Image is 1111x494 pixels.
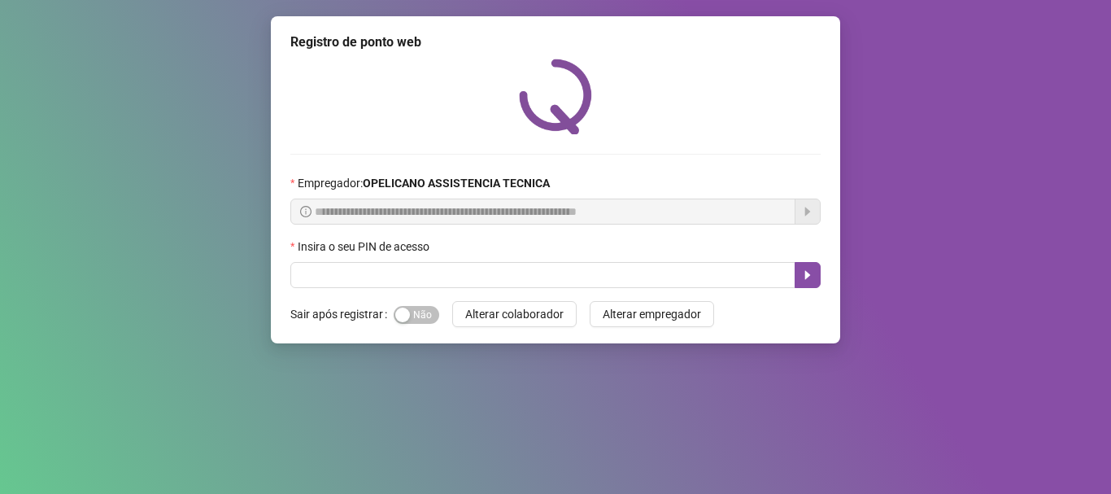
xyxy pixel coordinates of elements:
[298,174,550,192] span: Empregador :
[590,301,714,327] button: Alterar empregador
[801,269,814,282] span: caret-right
[603,305,701,323] span: Alterar empregador
[465,305,564,323] span: Alterar colaborador
[363,177,550,190] strong: OPELICANO ASSISTENCIA TECNICA
[519,59,592,134] img: QRPoint
[452,301,577,327] button: Alterar colaborador
[290,301,394,327] label: Sair após registrar
[300,206,312,217] span: info-circle
[290,33,821,52] div: Registro de ponto web
[290,238,440,256] label: Insira o seu PIN de acesso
